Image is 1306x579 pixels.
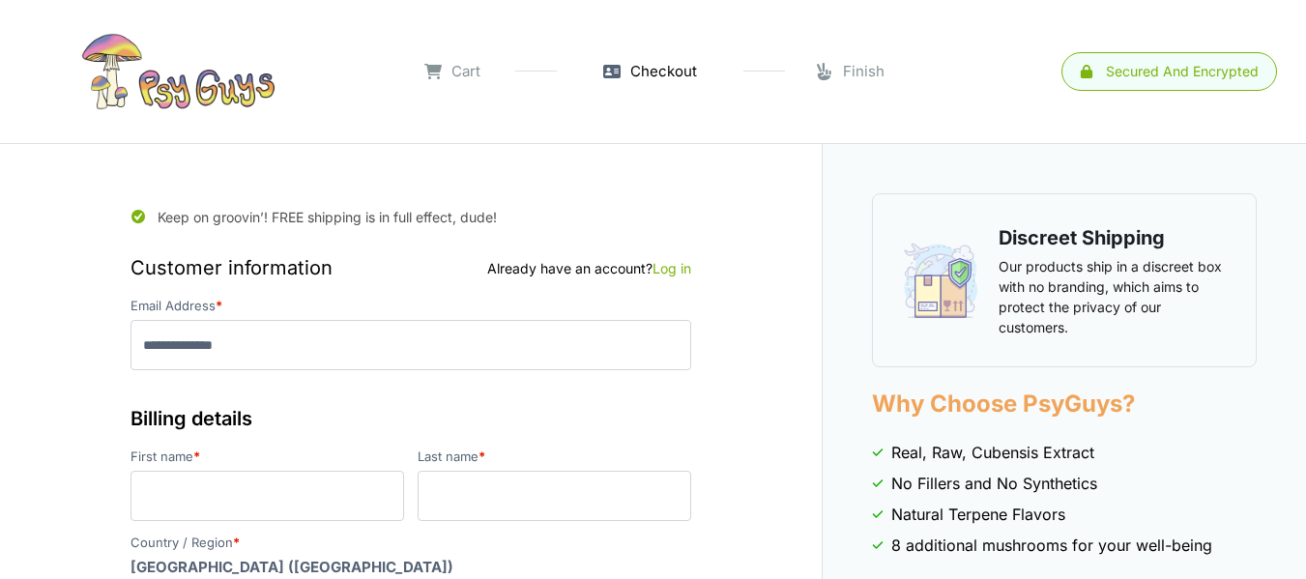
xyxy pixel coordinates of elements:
span: Real, Raw, Cubensis Extract [891,441,1094,464]
label: Last name [418,450,691,463]
strong: Why Choose PsyGuys? [872,390,1135,418]
a: Log in [653,260,691,276]
div: Keep on groovin’! FREE shipping is in full effect, dude! [131,193,691,233]
span: Finish [843,61,885,83]
h3: Billing details [131,404,691,433]
label: Email Address [131,300,691,312]
div: Already have an account? [487,258,691,278]
strong: [GEOGRAPHIC_DATA] ([GEOGRAPHIC_DATA]) [131,558,453,576]
a: Secured and encrypted [1061,52,1277,91]
label: Country / Region [131,536,691,549]
div: Secured and encrypted [1106,65,1259,78]
strong: Discreet Shipping [999,226,1165,249]
span: Natural Terpene Flavors [891,503,1065,526]
a: Cart [424,61,480,83]
label: First name [131,450,404,463]
h3: Customer information [131,253,691,282]
span: Checkout [630,61,697,83]
span: No Fillers and No Synthetics [891,472,1097,495]
span: 8 additional mushrooms for your well-being [891,534,1212,557]
p: Our products ship in a discreet box with no branding, which aims to protect the privacy of our cu... [999,256,1228,337]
